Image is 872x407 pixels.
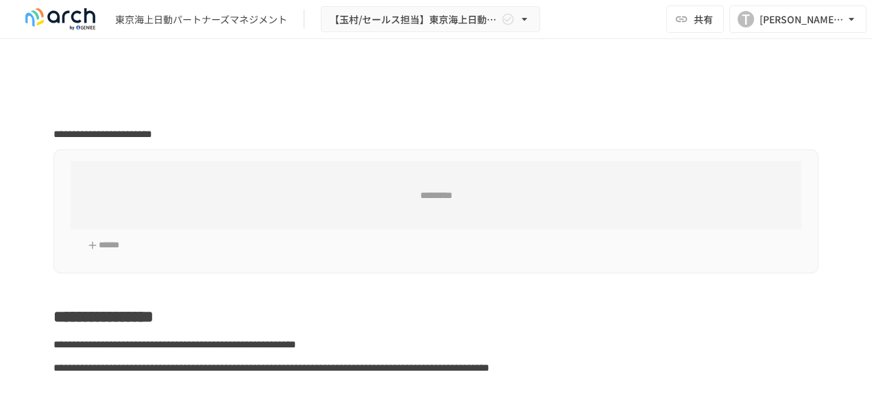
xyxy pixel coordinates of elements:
[694,12,713,27] span: 共有
[729,5,867,33] button: T[PERSON_NAME][EMAIL_ADDRESS][DOMAIN_NAME]
[16,8,104,30] img: logo-default@2x-9cf2c760.svg
[321,6,540,33] button: 【玉村/セールス担当】東京海上日動パートナーズマネジメント株式会社様_初期設定サポート
[330,11,498,28] span: 【玉村/セールス担当】東京海上日動パートナーズマネジメント株式会社様_初期設定サポート
[760,11,845,28] div: [PERSON_NAME][EMAIL_ADDRESS][DOMAIN_NAME]
[738,11,754,27] div: T
[115,12,287,27] div: 東京海上日動パートナーズマネジメント
[666,5,724,33] button: 共有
